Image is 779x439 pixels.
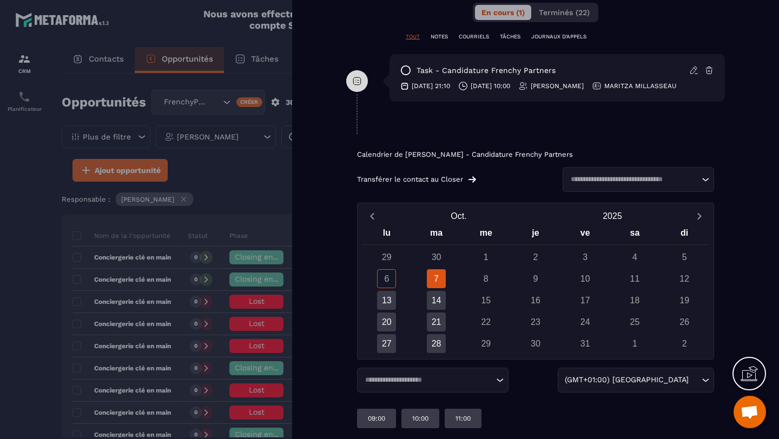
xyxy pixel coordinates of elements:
span: (GMT+01:00) [GEOGRAPHIC_DATA] [562,374,691,386]
input: Search for option [691,374,699,386]
div: 11 [625,269,644,288]
div: 26 [675,312,694,331]
input: Search for option [567,174,699,185]
div: 10 [576,269,595,288]
div: 31 [576,334,595,353]
div: Ouvrir le chat [734,396,766,428]
div: Search for option [563,167,714,192]
div: 23 [526,312,545,331]
div: 28 [427,334,446,353]
p: 10:00 [412,414,428,423]
div: 1 [477,248,496,267]
p: TOUT [406,33,420,41]
button: Previous month [362,209,382,223]
button: En cours (1) [475,5,531,20]
div: 16 [526,291,545,310]
div: 29 [477,334,496,353]
span: Terminés (22) [539,8,590,17]
div: 15 [477,291,496,310]
div: lu [362,225,412,244]
p: MARITZA MILLASSEAU [604,82,677,90]
div: me [461,225,511,244]
p: [DATE] 21:10 [412,82,450,90]
div: ve [560,225,610,244]
span: En cours (1) [481,8,525,17]
button: Open years overlay [536,207,689,225]
p: task - Candidature Frenchy Partners [417,65,556,76]
div: je [511,225,560,244]
div: 27 [377,334,396,353]
div: 30 [526,334,545,353]
div: 14 [427,291,446,310]
p: COURRIELS [459,33,489,41]
div: 19 [675,291,694,310]
div: 7 [427,269,446,288]
div: Search for option [357,368,509,393]
div: 13 [377,291,396,310]
div: sa [610,225,660,244]
div: 18 [625,291,644,310]
input: Search for option [361,375,493,385]
div: 12 [675,269,694,288]
div: di [659,225,709,244]
div: Calendar days [362,248,709,353]
p: [PERSON_NAME] [531,82,584,90]
div: 8 [477,269,496,288]
div: ma [412,225,461,244]
div: 2 [675,334,694,353]
div: 17 [576,291,595,310]
div: 29 [377,248,396,267]
div: 2 [526,248,545,267]
div: 21 [427,312,446,331]
div: 24 [576,312,595,331]
div: 22 [477,312,496,331]
div: 3 [576,248,595,267]
div: 5 [675,248,694,267]
div: 6 [377,269,396,288]
div: Calendar wrapper [362,225,709,353]
div: 4 [625,248,644,267]
p: 11:00 [455,414,471,423]
div: Search for option [558,368,714,393]
div: 20 [377,312,396,331]
p: TÂCHES [500,33,520,41]
button: Terminés (22) [532,5,596,20]
div: 25 [625,312,644,331]
p: NOTES [431,33,448,41]
p: Transférer le contact au Closer [357,175,463,184]
div: 1 [625,334,644,353]
p: Calendrier de [PERSON_NAME] - Candidature Frenchy Partners [357,150,714,159]
div: 9 [526,269,545,288]
p: JOURNAUX D'APPELS [531,33,586,41]
p: 09:00 [368,414,385,423]
div: 30 [427,248,446,267]
button: Next month [689,209,709,223]
button: Open months overlay [382,207,536,225]
p: [DATE] 10:00 [471,82,510,90]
